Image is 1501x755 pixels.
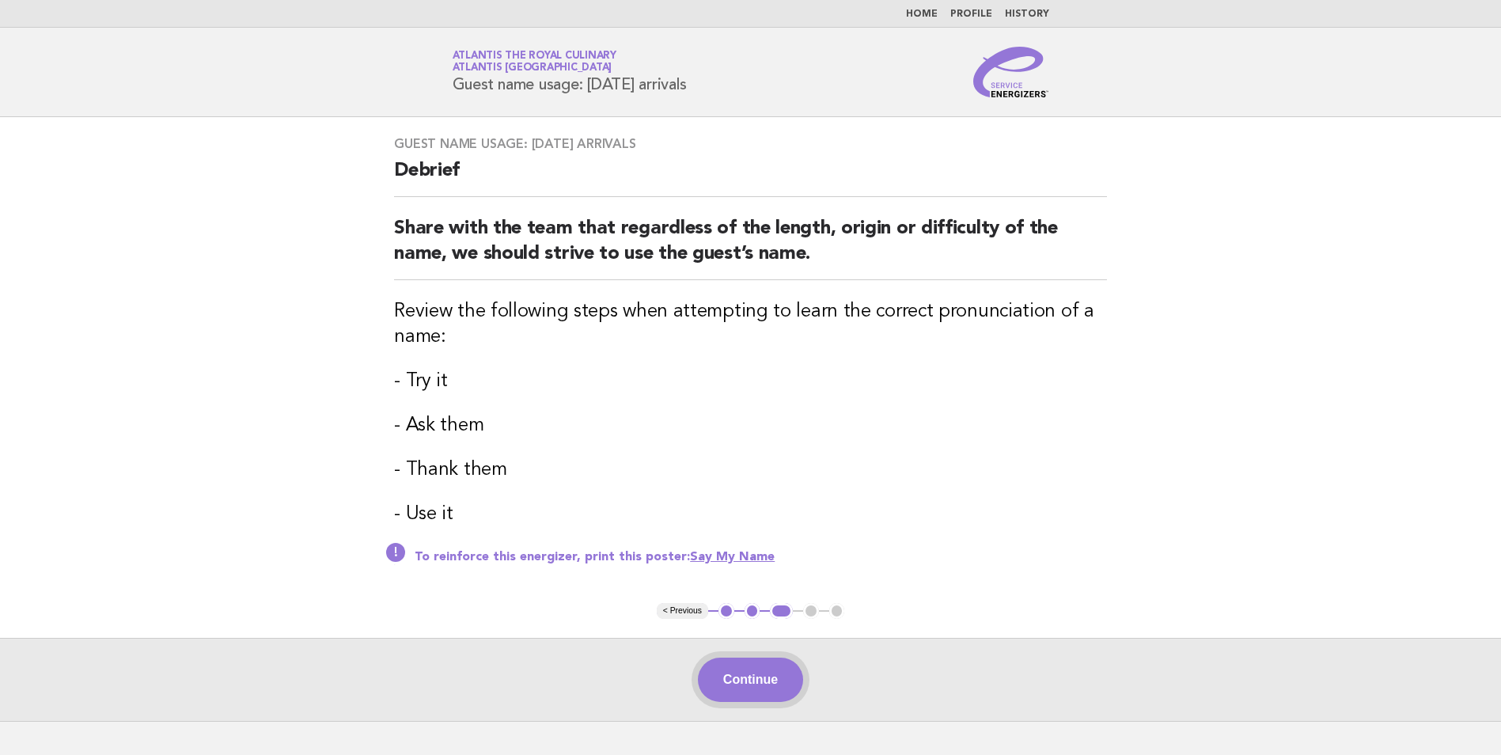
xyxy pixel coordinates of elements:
[690,551,775,563] a: Say My Name
[394,502,1107,527] h3: - Use it
[1005,9,1049,19] a: History
[453,51,616,73] a: Atlantis the Royal CulinaryAtlantis [GEOGRAPHIC_DATA]
[973,47,1049,97] img: Service Energizers
[394,369,1107,394] h3: - Try it
[453,51,687,93] h1: Guest name usage: [DATE] arrivals
[415,549,1107,565] p: To reinforce this energizer, print this poster:
[718,603,734,619] button: 1
[394,136,1107,152] h3: Guest name usage: [DATE] arrivals
[906,9,938,19] a: Home
[394,413,1107,438] h3: - Ask them
[394,216,1107,280] h2: Share with the team that regardless of the length, origin or difficulty of the name, we should st...
[453,63,612,74] span: Atlantis [GEOGRAPHIC_DATA]
[950,9,992,19] a: Profile
[394,158,1107,197] h2: Debrief
[770,603,793,619] button: 3
[698,658,803,702] button: Continue
[657,603,708,619] button: < Previous
[394,457,1107,483] h3: - Thank them
[394,299,1107,350] h3: Review the following steps when attempting to learn the correct pronunciation of a name:
[745,603,760,619] button: 2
